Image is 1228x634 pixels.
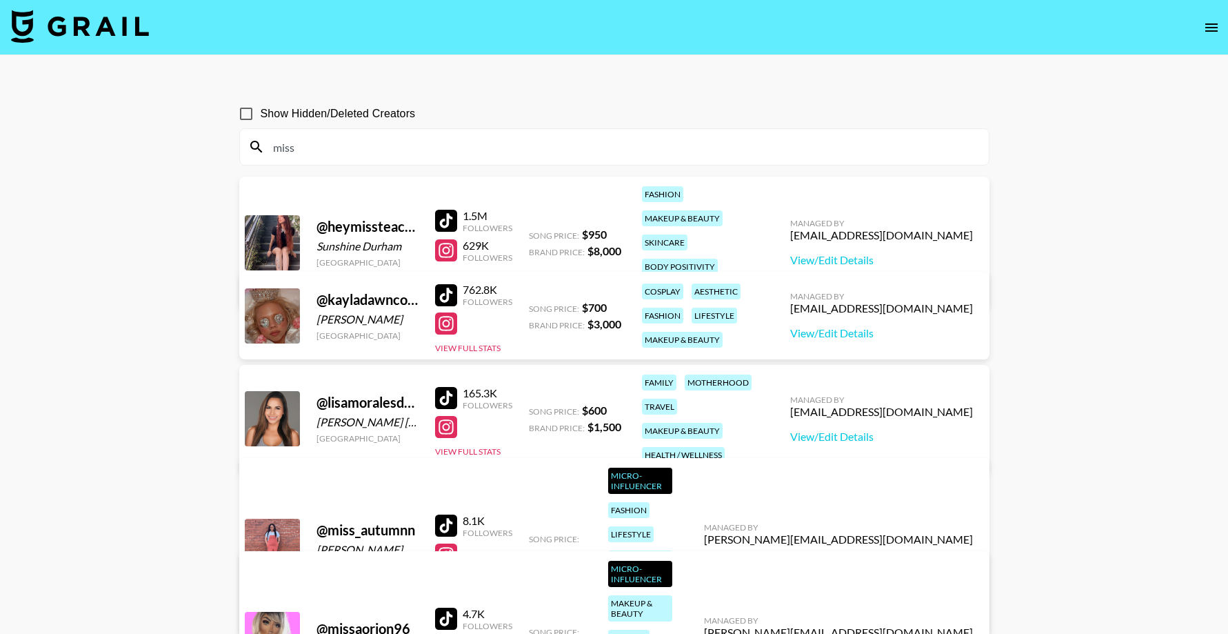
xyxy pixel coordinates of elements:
[704,615,973,626] div: Managed By
[463,297,512,307] div: Followers
[587,317,621,330] strong: $ 3,000
[316,330,419,341] div: [GEOGRAPHIC_DATA]
[463,621,512,631] div: Followers
[642,423,723,439] div: makeup & beauty
[1198,14,1225,41] button: open drawer
[529,230,579,241] span: Song Price:
[463,209,512,223] div: 1.5M
[435,446,501,457] button: View Full Stats
[642,235,687,250] div: skincare
[316,415,419,429] div: [PERSON_NAME] [PERSON_NAME]
[704,522,973,533] div: Managed By
[261,106,416,122] span: Show Hidden/Deleted Creators
[582,228,607,241] strong: $ 950
[316,522,419,539] div: @ miss_autumnn
[692,284,741,299] div: aesthetic
[685,375,752,390] div: motherhood
[463,607,512,621] div: 4.7K
[529,247,585,257] span: Brand Price:
[463,239,512,252] div: 629K
[790,228,973,242] div: [EMAIL_ADDRESS][DOMAIN_NAME]
[529,304,579,314] span: Song Price:
[642,332,723,348] div: makeup & beauty
[608,502,650,518] div: fashion
[316,218,419,235] div: @ heymissteacher
[642,186,683,202] div: fashion
[587,420,621,433] strong: $ 1,500
[790,301,973,315] div: [EMAIL_ADDRESS][DOMAIN_NAME]
[704,533,973,546] div: [PERSON_NAME][EMAIL_ADDRESS][DOMAIN_NAME]
[692,308,737,324] div: lifestyle
[608,468,672,494] div: Micro-Influencer
[463,283,512,297] div: 762.8K
[529,406,579,417] span: Song Price:
[11,10,149,43] img: Grail Talent
[529,534,579,544] span: Song Price:
[790,405,973,419] div: [EMAIL_ADDRESS][DOMAIN_NAME]
[582,301,607,314] strong: $ 700
[608,561,672,587] div: Micro-Influencer
[642,259,718,275] div: body positivity
[316,543,419,557] div: [PERSON_NAME]
[642,308,683,324] div: fashion
[463,400,512,410] div: Followers
[316,313,419,326] div: [PERSON_NAME]
[463,386,512,400] div: 165.3K
[316,394,419,411] div: @ lisamoralesduke
[790,430,973,444] a: View/Edit Details
[790,218,973,228] div: Managed By
[790,395,973,405] div: Managed By
[463,528,512,538] div: Followers
[435,271,501,281] button: View Full Stats
[790,291,973,301] div: Managed By
[463,514,512,528] div: 8.1K
[642,210,723,226] div: makeup & beauty
[642,284,683,299] div: cosplay
[790,253,973,267] a: View/Edit Details
[642,375,676,390] div: family
[265,136,980,158] input: Search by User Name
[529,423,585,433] span: Brand Price:
[316,257,419,268] div: [GEOGRAPHIC_DATA]
[642,447,725,463] div: health / wellness
[529,320,585,330] span: Brand Price:
[463,223,512,233] div: Followers
[582,404,607,417] strong: $ 600
[316,291,419,308] div: @ kayladawncook
[435,343,501,353] button: View Full Stats
[316,433,419,444] div: [GEOGRAPHIC_DATA]
[587,244,621,257] strong: $ 8,000
[529,551,585,561] span: Brand Price:
[608,551,672,577] div: makeup & beauty
[608,595,672,622] div: makeup & beauty
[463,252,512,263] div: Followers
[790,326,973,340] a: View/Edit Details
[642,399,677,415] div: travel
[316,239,419,253] div: Sunshine Durham
[608,526,654,542] div: lifestyle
